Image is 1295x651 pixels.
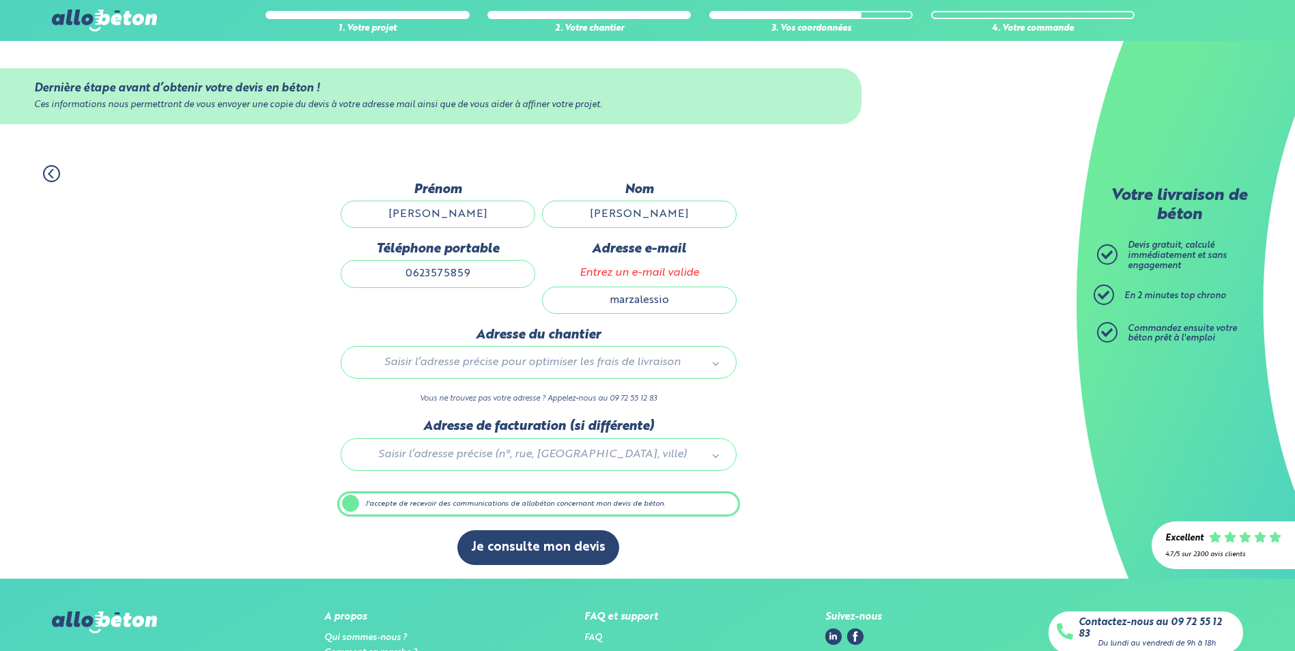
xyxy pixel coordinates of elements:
label: Prénom [341,182,535,197]
input: Quel est votre prénom ? [341,201,535,228]
label: Nom [542,182,737,197]
label: J'accepte de recevoir des communications de allobéton concernant mon devis de béton. [337,491,740,517]
input: ex : contact@allobeton.fr [542,287,737,314]
div: Suivez-nous [825,611,881,623]
div: 3. Vos coordonnées [709,24,913,34]
div: Entrez un e-mail valide [542,260,737,286]
div: 2. Votre chantier [487,24,691,34]
div: Dernière étape avant d’obtenir votre devis en béton ! [34,82,827,95]
div: 4.7/5 sur 2300 avis clients [1165,551,1281,558]
img: allobéton [52,611,157,633]
span: Devis gratuit, calculé immédiatement et sans engagement [1128,241,1227,270]
a: Saisir l’adresse précise pour optimiser les frais de livraison [355,353,722,371]
img: allobéton [52,10,157,31]
div: FAQ et support [584,611,658,623]
p: Vous ne trouvez pas votre adresse ? Appelez-nous au 09 72 55 12 83 [341,392,737,405]
div: 4. Votre commande [931,24,1135,34]
a: Qui sommes-nous ? [324,633,407,642]
p: Votre livraison de béton [1100,187,1257,225]
input: ex : 0642930817 [341,260,535,287]
label: Téléphone portable [341,242,535,257]
div: A propos [324,611,417,623]
div: Ces informations nous permettront de vous envoyer une copie du devis à votre adresse mail ainsi q... [34,100,827,111]
span: Saisir l’adresse précise pour optimiser les frais de livraison [360,353,705,371]
a: Contactez-nous au 09 72 55 12 83 [1079,617,1235,639]
div: Excellent [1165,534,1204,544]
div: Du lundi au vendredi de 9h à 18h [1098,639,1216,648]
iframe: Help widget launcher [1173,598,1280,636]
a: FAQ [584,633,602,642]
div: 1. Votre projet [266,24,469,34]
span: En 2 minutes top chrono [1124,291,1226,300]
button: Je consulte mon devis [457,530,619,565]
input: Quel est votre nom de famille ? [542,201,737,228]
label: Adresse du chantier [341,328,737,343]
span: Commandez ensuite votre béton prêt à l'emploi [1128,324,1237,343]
label: Adresse e-mail [542,242,737,257]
